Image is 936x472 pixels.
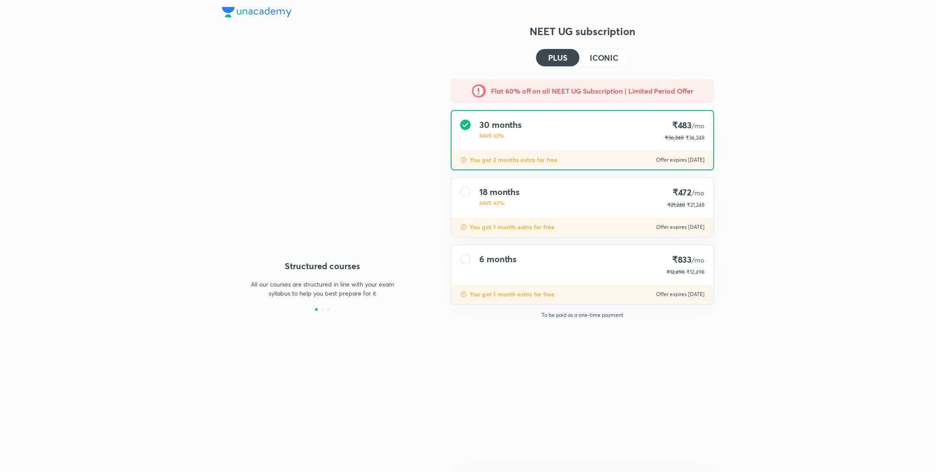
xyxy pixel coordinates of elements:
img: Company Logo [222,7,292,17]
p: ₹21,248 [667,201,685,209]
p: You get 1 month extra for free [470,290,555,299]
p: Offer expires [DATE] [656,224,705,231]
h4: 30 months [479,120,522,130]
h4: ₹483 [665,120,705,131]
span: ₹21,248 [687,202,705,208]
h4: ICONIC [590,54,618,62]
h4: 18 months [479,187,520,197]
img: discount [460,224,467,231]
p: You get 1 month extra for free [470,223,555,231]
p: Offer expires [DATE] [656,156,705,163]
span: ₹36,248 [686,134,705,141]
span: /mo [692,188,705,197]
p: SAVE 43% [479,199,520,207]
p: ₹12,498 [666,268,685,276]
h4: ₹833 [666,254,705,266]
button: ICONIC [579,49,629,66]
span: ₹12,498 [686,269,705,275]
img: - [472,84,486,98]
p: Offer expires [DATE] [656,291,705,298]
img: discount [460,156,467,163]
h3: NEET UG subscription [451,24,714,38]
p: You get 2 months extra for free [470,156,558,164]
h4: 6 months [479,254,517,264]
span: /mo [692,121,705,130]
p: To be paid as a one-time payment [444,312,721,319]
h4: ₹472 [667,187,705,199]
img: discount [460,291,467,298]
h4: Structured courses [222,260,423,273]
h5: Flat 60% off on all NEET UG Subscription | Limited Period Offer [491,86,693,96]
span: /mo [692,255,705,264]
p: ₹36,248 [665,134,684,142]
button: PLUS [536,49,579,66]
p: SAVE 42% [479,132,522,140]
img: yH5BAEAAAAALAAAAAABAAEAAAIBRAA7 [222,87,423,238]
h4: PLUS [548,54,567,62]
p: All our courses are structured in line with your exam syllabus to help you best prepare for it [247,280,398,298]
